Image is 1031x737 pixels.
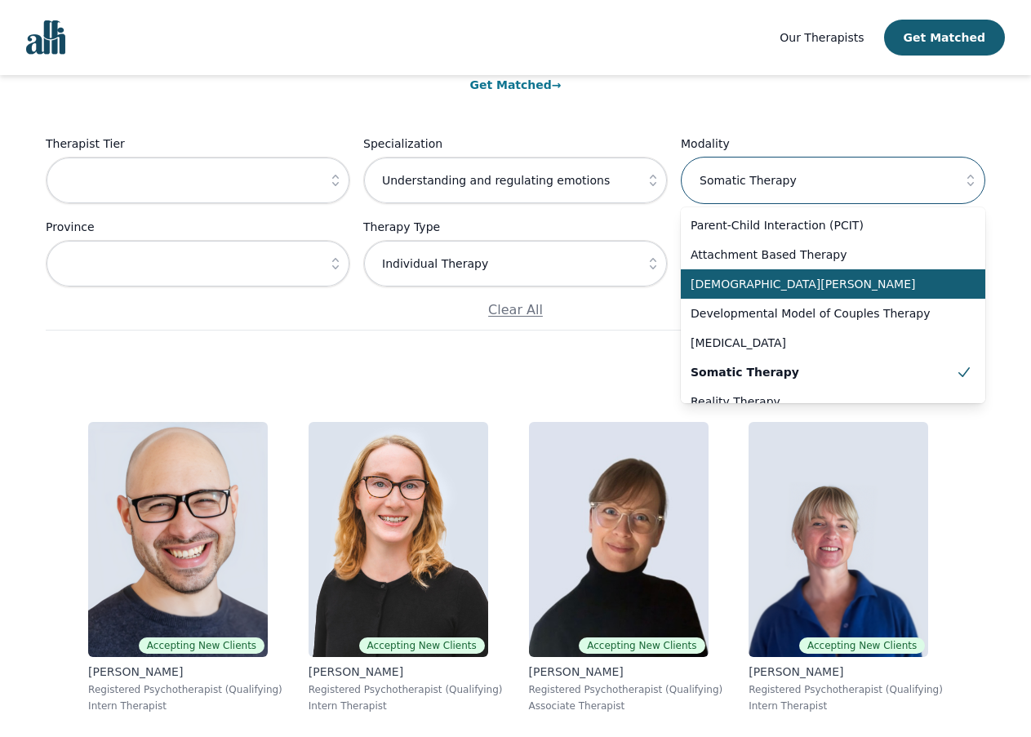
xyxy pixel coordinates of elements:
span: Parent-Child Interaction (PCIT) [691,217,956,233]
span: Accepting New Clients [139,637,264,654]
span: Somatic Therapy [691,364,956,380]
p: Intern Therapist [309,699,503,713]
img: Mendy_Bisk [88,422,268,657]
span: [MEDICAL_DATA] [691,335,956,351]
span: Accepting New Clients [799,637,925,654]
p: Clear All [46,300,985,320]
p: Intern Therapist [88,699,282,713]
span: Accepting New Clients [359,637,485,654]
p: Registered Psychotherapist (Qualifying) [749,683,943,696]
a: Angela_EarlAccepting New Clients[PERSON_NAME]Registered Psychotherapist (Qualifying)Associate The... [516,409,736,726]
p: Intern Therapist [749,699,943,713]
a: Angela_WalstedtAccepting New Clients[PERSON_NAME]Registered Psychotherapist (Qualifying)Intern Th... [296,409,516,726]
p: [PERSON_NAME] [309,664,503,680]
p: Registered Psychotherapist (Qualifying) [529,683,723,696]
span: → [552,78,562,91]
img: Angela_Walstedt [309,422,488,657]
a: Our Therapists [780,28,864,47]
a: Get Matched [469,78,561,91]
span: Developmental Model of Couples Therapy [691,305,956,322]
a: Heather_BarkerAccepting New Clients[PERSON_NAME]Registered Psychotherapist (Qualifying)Intern The... [735,409,956,726]
label: Province [46,217,350,237]
p: [PERSON_NAME] [529,664,723,680]
span: Reality Therapy [691,393,956,410]
img: alli logo [26,20,65,55]
label: Therapy Type [363,217,668,237]
span: Our Therapists [780,31,864,44]
img: Heather_Barker [749,422,928,657]
span: [DEMOGRAPHIC_DATA][PERSON_NAME] [691,276,956,292]
p: Associate Therapist [529,699,723,713]
p: Registered Psychotherapist (Qualifying) [88,683,282,696]
p: [PERSON_NAME] [749,664,943,680]
p: [PERSON_NAME] [88,664,282,680]
label: Specialization [363,134,668,153]
label: Modality [681,134,985,153]
p: Registered Psychotherapist (Qualifying) [309,683,503,696]
span: Attachment Based Therapy [691,246,956,263]
span: Accepting New Clients [579,637,704,654]
a: Mendy_BiskAccepting New Clients[PERSON_NAME]Registered Psychotherapist (Qualifying)Intern Therapist [75,409,296,726]
img: Angela_Earl [529,422,709,657]
label: Therapist Tier [46,134,350,153]
button: Get Matched [884,20,1005,55]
